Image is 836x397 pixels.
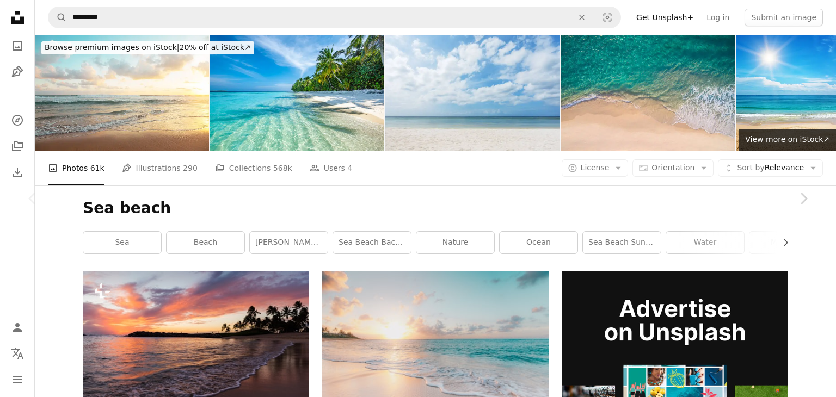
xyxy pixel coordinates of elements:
span: License [581,163,610,172]
a: [PERSON_NAME][GEOGRAPHIC_DATA] [250,232,328,253]
a: sea beach background [333,232,411,253]
span: View more on iStock ↗ [745,135,829,144]
a: Browse premium images on iStock|20% off at iStock↗ [35,35,261,61]
div: 20% off at iStock ↗ [41,41,254,54]
button: Orientation [632,159,714,177]
span: Browse premium images on iStock | [45,43,179,52]
a: water [666,232,744,253]
h1: Sea beach [83,199,788,218]
span: 290 [183,162,198,174]
button: Language [7,343,28,364]
a: mountain [749,232,827,253]
a: View more on iStock↗ [739,129,836,151]
a: Illustrations [7,61,28,83]
span: 4 [347,162,352,174]
a: Next [771,146,836,251]
a: Illustrations 290 [122,151,198,185]
span: Relevance [737,163,804,173]
a: seashore during golden hour [322,342,549,351]
a: beach [167,232,244,253]
form: Find visuals sitewide [48,7,621,28]
a: Photos [7,35,28,57]
button: Clear [570,7,594,28]
button: Submit an image [745,9,823,26]
button: Sort byRelevance [718,159,823,177]
button: Visual search [594,7,620,28]
a: nature [416,232,494,253]
a: Users 4 [310,151,353,185]
a: Log in / Sign up [7,317,28,338]
a: sea beach sunset [583,232,661,253]
a: ocean [500,232,577,253]
a: Log in [700,9,736,26]
img: Maldives Tropical Island [210,35,384,151]
a: Collections [7,135,28,157]
a: Explore [7,109,28,131]
button: Menu [7,369,28,390]
a: Get Unsplash+ [630,9,700,26]
img: Clean ocean waves breaking on white sand beach with turquoise emerald coloured water [561,35,735,151]
button: Search Unsplash [48,7,67,28]
span: 568k [273,162,292,174]
img: Sandy Beach And Clouds Sky Background [385,35,560,151]
a: sea [83,232,161,253]
img: Sunset over Indian ocean [35,35,209,151]
span: Orientation [651,163,694,172]
span: Sort by [737,163,764,172]
button: License [562,159,629,177]
a: Collections 568k [215,151,292,185]
a: a beach with palm trees and a sunset [83,342,309,352]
